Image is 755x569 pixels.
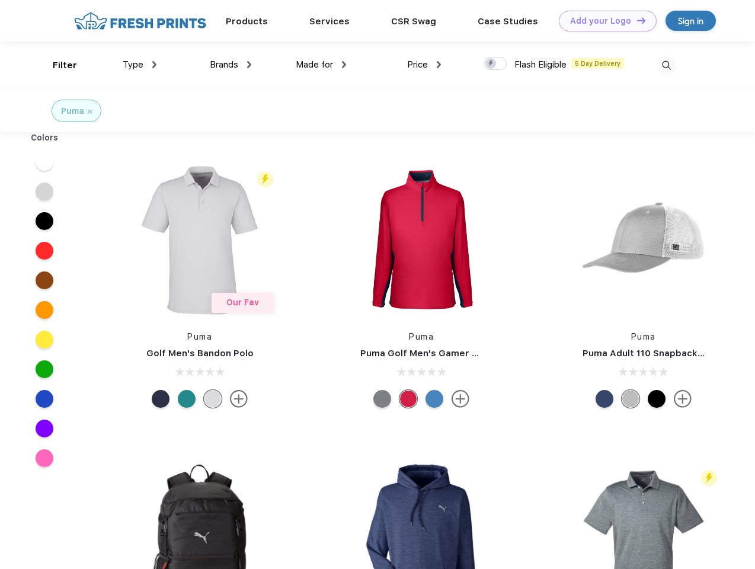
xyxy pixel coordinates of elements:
[187,332,212,341] a: Puma
[22,132,68,144] div: Colors
[565,161,722,319] img: func=resize&h=266
[53,59,77,72] div: Filter
[622,390,639,408] div: Quarry with Brt Whit
[426,390,443,408] div: Bright Cobalt
[309,16,350,27] a: Services
[674,390,692,408] img: more.svg
[373,390,391,408] div: Quiet Shade
[631,332,656,341] a: Puma
[570,16,631,26] div: Add your Logo
[226,16,268,27] a: Products
[391,16,436,27] a: CSR Swag
[399,390,417,408] div: Ski Patrol
[178,390,196,408] div: Green Lagoon
[701,470,717,486] img: flash_active_toggle.svg
[343,161,500,319] img: func=resize&h=266
[514,59,567,70] span: Flash Eligible
[152,390,169,408] div: Navy Blazer
[123,59,143,70] span: Type
[61,105,84,117] div: Puma
[121,161,279,319] img: func=resize&h=266
[452,390,469,408] img: more.svg
[637,17,645,24] img: DT
[204,390,222,408] div: High Rise
[571,58,624,69] span: 5 Day Delivery
[152,61,156,68] img: dropdown.png
[247,61,251,68] img: dropdown.png
[230,390,248,408] img: more.svg
[210,59,238,70] span: Brands
[407,59,428,70] span: Price
[71,11,210,31] img: fo%20logo%202.webp
[88,110,92,114] img: filter_cancel.svg
[342,61,346,68] img: dropdown.png
[657,56,676,75] img: desktop_search.svg
[596,390,613,408] div: Peacoat with Qut Shd
[409,332,434,341] a: Puma
[146,348,254,359] a: Golf Men's Bandon Polo
[360,348,548,359] a: Puma Golf Men's Gamer Golf Quarter-Zip
[678,14,703,28] div: Sign in
[437,61,441,68] img: dropdown.png
[666,11,716,31] a: Sign in
[296,59,333,70] span: Made for
[226,298,259,307] span: Our Fav
[257,171,273,187] img: flash_active_toggle.svg
[648,390,666,408] div: Pma Blk Pma Blk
